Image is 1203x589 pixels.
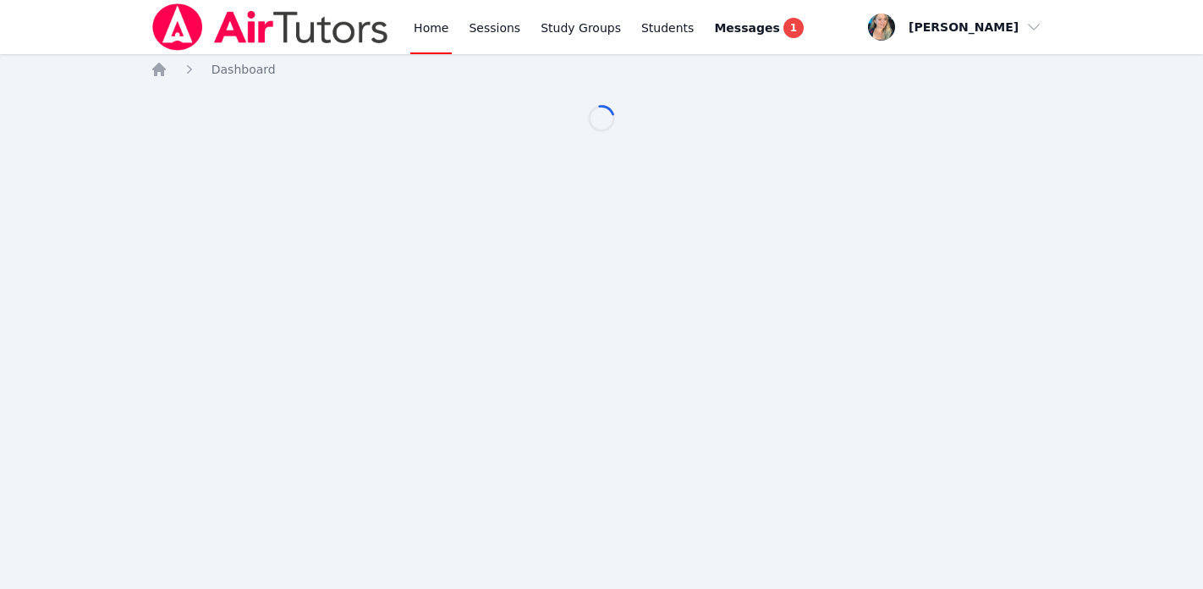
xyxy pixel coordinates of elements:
[151,61,1053,78] nav: Breadcrumb
[714,19,779,36] span: Messages
[783,18,804,38] span: 1
[211,63,276,76] span: Dashboard
[211,61,276,78] a: Dashboard
[151,3,390,51] img: Air Tutors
